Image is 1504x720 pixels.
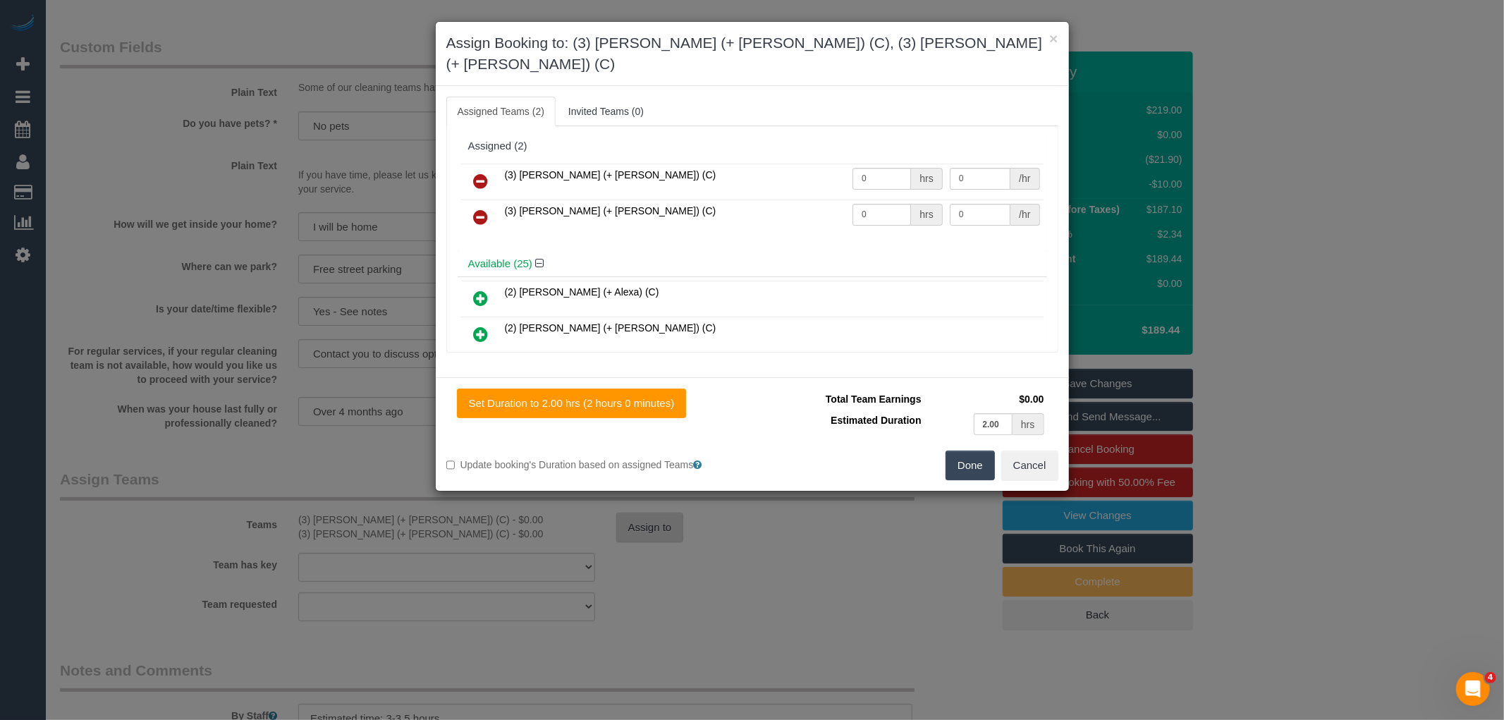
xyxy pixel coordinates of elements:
h4: Available (25) [468,258,1037,270]
button: Done [946,451,995,480]
span: (2) [PERSON_NAME] (+ Alexa) (C) [505,286,659,298]
button: Cancel [1001,451,1058,480]
span: (3) [PERSON_NAME] (+ [PERSON_NAME]) (C) [505,169,716,181]
span: Estimated Duration [831,415,921,426]
td: Total Team Earnings [763,389,925,410]
div: hrs [1013,413,1044,435]
input: Update booking's Duration based on assigned Teams [446,460,456,470]
iframe: Intercom live chat [1456,672,1490,706]
a: Assigned Teams (2) [446,97,556,126]
div: hrs [911,168,942,190]
div: Assigned (2) [468,140,1037,152]
div: hrs [911,204,942,226]
span: (2) [PERSON_NAME] (+ [PERSON_NAME]) (C) [505,322,716,334]
label: Update booking's Duration based on assigned Teams [446,458,742,472]
button: Set Duration to 2.00 hrs (2 hours 0 minutes) [457,389,687,418]
div: /hr [1010,204,1039,226]
td: $0.00 [925,389,1048,410]
h3: Assign Booking to: (3) [PERSON_NAME] (+ [PERSON_NAME]) (C), (3) [PERSON_NAME] (+ [PERSON_NAME]) (C) [446,32,1058,75]
span: 4 [1485,672,1496,683]
span: (3) [PERSON_NAME] (+ [PERSON_NAME]) (C) [505,205,716,216]
a: Invited Teams (0) [557,97,655,126]
div: /hr [1010,168,1039,190]
button: × [1049,31,1058,46]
